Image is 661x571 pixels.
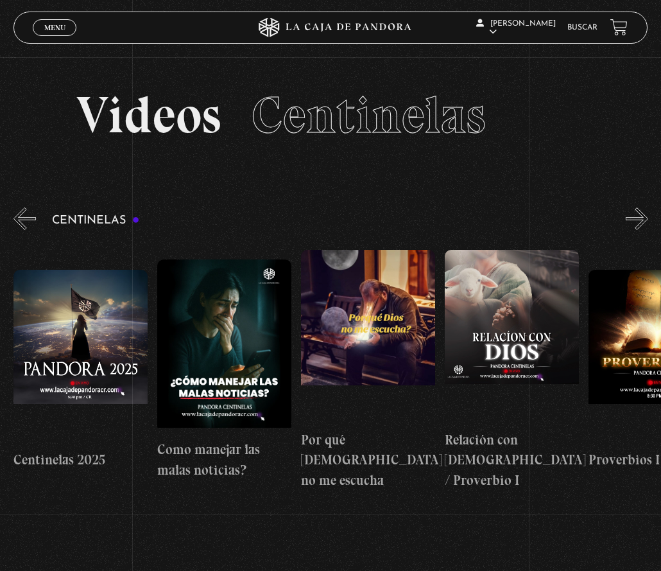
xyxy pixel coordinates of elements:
a: Como manejar las malas noticias? [157,240,291,500]
h4: Por qué [DEMOGRAPHIC_DATA] no me escucha [301,430,435,491]
a: Relación con [DEMOGRAPHIC_DATA] / Proverbio I [445,240,579,500]
button: Next [626,207,648,230]
button: Previous [13,207,36,230]
a: Centinelas 2025 [13,240,148,500]
a: View your shopping cart [610,19,628,36]
span: Cerrar [40,35,70,44]
h3: Centinelas [52,215,140,227]
h4: Centinelas 2025 [13,450,148,470]
a: Buscar [567,24,597,31]
h4: Relación con [DEMOGRAPHIC_DATA] / Proverbio I [445,430,579,491]
span: Menu [44,24,65,31]
span: [PERSON_NAME] [476,20,556,36]
span: Centinelas [252,84,486,146]
h2: Videos [76,89,584,141]
h4: Como manejar las malas noticias? [157,439,291,480]
a: Por qué [DEMOGRAPHIC_DATA] no me escucha [301,240,435,500]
